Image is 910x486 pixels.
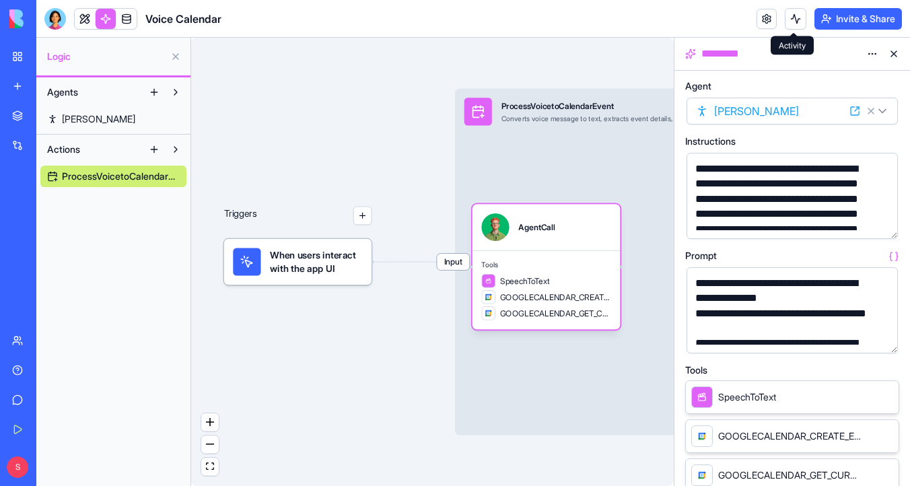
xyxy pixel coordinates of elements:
[47,50,165,63] span: Logic
[455,88,865,435] div: InputProcessVoicetoCalendarEventConverts voice message to text, extracts event details, and creat...
[500,308,611,319] span: GOOGLECALENDAR_GET_CURRENT_DATE_TIME
[500,291,611,303] span: GOOGLECALENDAR_CREATE_EVENT
[47,85,78,99] span: Agents
[40,81,143,103] button: Agents
[814,8,902,30] button: Invite & Share
[201,458,219,476] button: fit view
[518,221,555,233] div: AgentCall
[500,275,550,287] span: SpeechToText
[201,436,219,454] button: zoom out
[224,239,372,285] div: When users interact with the app UI
[47,143,80,156] span: Actions
[40,108,186,130] a: [PERSON_NAME]
[40,139,143,160] button: Actions
[685,81,711,91] span: Agent
[40,166,186,187] a: ProcessVoicetoCalendarEvent
[771,36,814,55] div: Activity
[718,390,776,404] span: SpeechToText
[201,413,219,431] button: zoom in
[7,456,28,478] span: S
[501,100,791,112] div: ProcessVoicetoCalendarEvent
[685,137,736,146] span: Instructions
[9,9,93,28] img: logo
[473,204,621,329] div: AgentCallToolsSpeechToTextGOOGLECALENDAR_CREATE_EVENTGOOGLECALENDAR_GET_CURRENT_DATE_TIME
[718,468,861,482] span: GOOGLECALENDAR_GET_CURRENT_DATE_TIME
[224,207,257,225] p: Triggers
[718,429,861,443] span: GOOGLECALENDAR_CREATE_EVENT
[481,260,610,269] span: Tools
[685,366,707,375] span: Tools
[62,170,180,183] span: ProcessVoicetoCalendarEvent
[270,248,362,275] span: When users interact with the app UI
[145,11,221,27] span: Voice Calendar
[437,254,469,270] span: Input
[62,112,135,126] span: [PERSON_NAME]
[685,251,717,261] span: Prompt
[224,170,372,285] div: Triggers
[501,114,791,123] div: Converts voice message to text, extracts event details, and creates a Google Calendar event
